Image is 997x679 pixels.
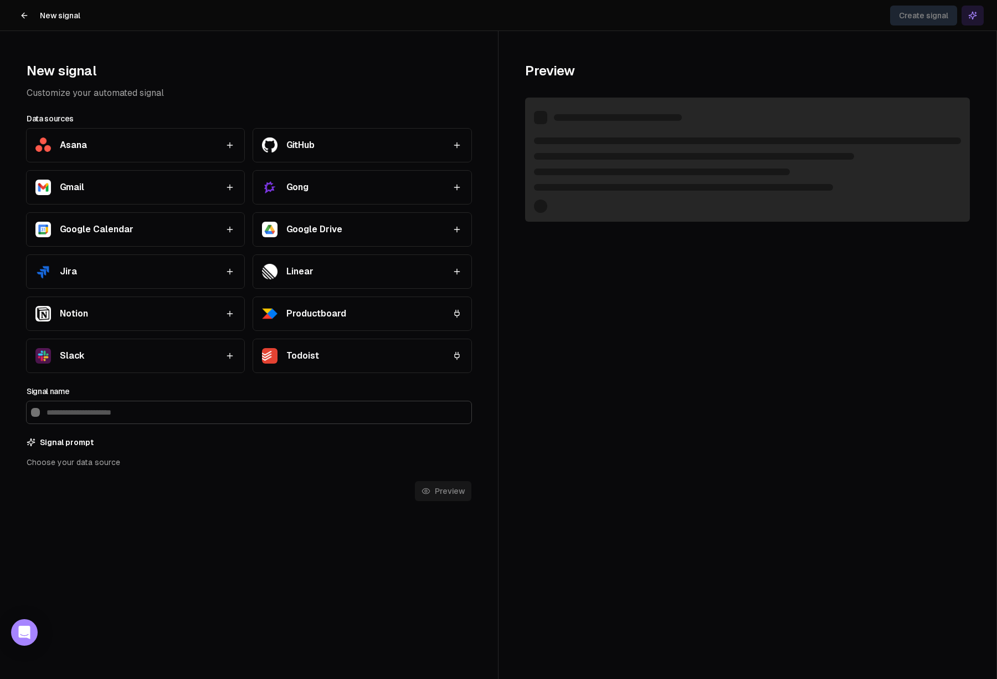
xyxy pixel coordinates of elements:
[525,58,970,84] h2: Preview
[262,180,277,195] img: Gong
[35,264,51,279] img: Jira
[27,255,244,288] button: JiraJira
[27,339,244,372] button: SlackSlack
[286,139,315,152] div: GitHub
[60,265,77,278] div: Jira
[262,222,277,237] img: Google Drive
[253,255,471,288] button: LinearLinear
[27,457,471,468] p: Choose your data source
[35,222,51,237] img: Google Calendar
[262,306,277,321] img: Productboard
[40,437,94,448] h3: Signal prompt
[27,86,471,100] p: Customize your automated signal
[27,113,471,124] h3: Data sources
[286,223,342,236] div: Google Drive
[60,139,87,152] div: Asana
[35,137,51,152] img: Asana
[253,129,471,162] button: GitHubGitHub
[27,129,244,162] button: AsanaAsana
[35,348,51,364] img: Slack
[253,339,471,372] button: TodoistTodoist
[27,297,244,330] button: NotionNotion
[253,297,471,330] button: ProductboardProductboard
[262,137,277,152] img: GitHub
[286,307,346,320] div: Productboard
[11,619,38,646] div: Open Intercom Messenger
[35,306,51,321] img: Notion
[60,307,88,320] div: Notion
[27,58,471,84] h1: New signal
[262,264,277,279] img: Linear
[40,10,80,21] h1: New signal
[35,180,51,195] img: Gmail
[60,349,84,363] div: Slack
[27,386,471,397] h3: Signal name
[27,213,244,246] button: Google CalendarGoogle Calendar
[60,181,84,194] div: Gmail
[286,181,309,194] div: Gong
[286,265,314,278] div: Linear
[253,213,471,246] button: Google DriveGoogle Drive
[253,171,471,204] button: GongGong
[262,348,277,364] img: Todoist
[286,349,319,363] div: Todoist
[60,223,133,236] div: Google Calendar
[27,171,244,204] button: GmailGmail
